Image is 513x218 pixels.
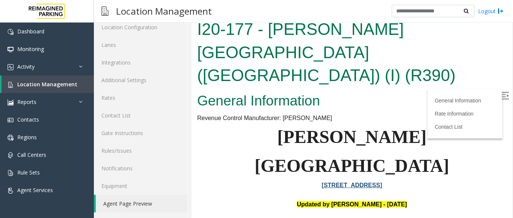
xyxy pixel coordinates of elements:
span: Dashboard [17,28,44,35]
span: Rule Sets [17,169,40,176]
a: Agent Page Preview [96,195,187,212]
span: [PERSON_NAME][GEOGRAPHIC_DATA] [63,110,258,159]
a: Rate Information [243,94,282,100]
span: Monitoring [17,45,44,53]
a: Equipment [94,177,187,195]
a: Integrations [94,54,187,71]
a: Location Configuration [94,18,187,36]
a: Gate Instructions [94,124,187,142]
img: 'icon' [8,152,14,158]
span: Regions [17,134,37,141]
span: Contacts [17,116,39,123]
h2: General Information [6,75,315,94]
img: 'icon' [8,170,14,176]
a: Contact List [94,107,187,124]
a: General Information [243,81,290,87]
h1: I20-177 - [PERSON_NAME][GEOGRAPHIC_DATA] ([GEOGRAPHIC_DATA]) (I) (R390) [6,1,315,71]
img: logout [498,7,504,15]
a: Logout [478,7,504,15]
a: Contact List [243,107,271,113]
span: Activity [17,63,35,70]
img: 'icon' [8,29,14,35]
a: Notifications [94,159,187,177]
font: Updated by [PERSON_NAME] - [DATE] [105,185,215,191]
a: Location Management [2,75,94,93]
img: 'icon' [8,64,14,70]
img: pageIcon [101,2,109,20]
a: [STREET_ADDRESS] [130,165,191,172]
img: 'icon' [8,99,14,105]
img: Open/Close Sidebar Menu [310,75,317,83]
img: 'icon' [8,135,14,141]
span: Revenue Control Manufacturer: [PERSON_NAME] [6,98,140,105]
span: Agent Services [17,186,53,194]
span: Call Centers [17,151,46,158]
a: Rules/Issues [94,142,187,159]
a: Lanes [94,36,187,54]
img: 'icon' [8,188,14,194]
h3: Location Management [112,2,216,20]
img: 'icon' [8,47,14,53]
img: 'icon' [8,82,14,88]
a: Additional Settings [94,71,187,89]
span: Reports [17,98,36,105]
a: Rates [94,89,187,107]
span: Location Management [17,81,77,88]
img: 'icon' [8,117,14,123]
